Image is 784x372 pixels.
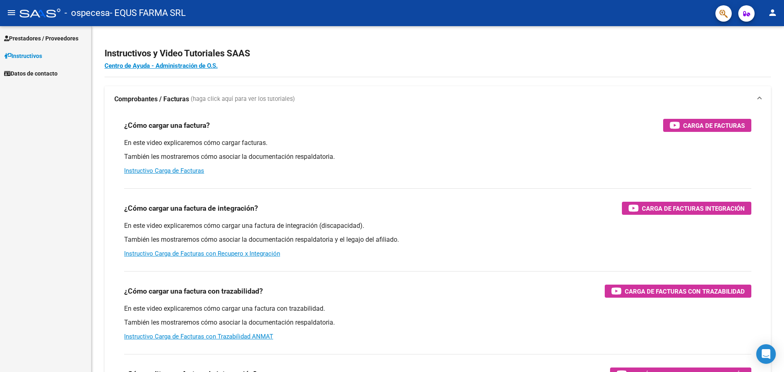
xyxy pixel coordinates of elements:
h3: ¿Cómo cargar una factura con trazabilidad? [124,285,263,297]
span: Carga de Facturas Integración [642,203,745,214]
mat-icon: menu [7,8,16,18]
p: También les mostraremos cómo asociar la documentación respaldatoria. [124,318,751,327]
a: Instructivo Carga de Facturas con Recupero x Integración [124,250,280,257]
p: En este video explicaremos cómo cargar una factura de integración (discapacidad). [124,221,751,230]
mat-expansion-panel-header: Comprobantes / Facturas (haga click aquí para ver los tutoriales) [105,86,771,112]
a: Centro de Ayuda - Administración de O.S. [105,62,218,69]
span: Carga de Facturas con Trazabilidad [625,286,745,296]
strong: Comprobantes / Facturas [114,95,189,104]
a: Instructivo Carga de Facturas con Trazabilidad ANMAT [124,333,273,340]
p: También les mostraremos cómo asociar la documentación respaldatoria. [124,152,751,161]
button: Carga de Facturas [663,119,751,132]
p: En este video explicaremos cómo cargar una factura con trazabilidad. [124,304,751,313]
span: Datos de contacto [4,69,58,78]
p: También les mostraremos cómo asociar la documentación respaldatoria y el legajo del afiliado. [124,235,751,244]
a: Instructivo Carga de Facturas [124,167,204,174]
h3: ¿Cómo cargar una factura de integración? [124,203,258,214]
button: Carga de Facturas con Trazabilidad [605,285,751,298]
div: Open Intercom Messenger [756,344,776,364]
h3: ¿Cómo cargar una factura? [124,120,210,131]
span: (haga click aquí para ver los tutoriales) [191,95,295,104]
p: En este video explicaremos cómo cargar facturas. [124,138,751,147]
mat-icon: person [768,8,777,18]
span: - ospecesa [65,4,110,22]
span: Instructivos [4,51,42,60]
button: Carga de Facturas Integración [622,202,751,215]
h2: Instructivos y Video Tutoriales SAAS [105,46,771,61]
span: - EQUS FARMA SRL [110,4,186,22]
span: Prestadores / Proveedores [4,34,78,43]
span: Carga de Facturas [683,120,745,131]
